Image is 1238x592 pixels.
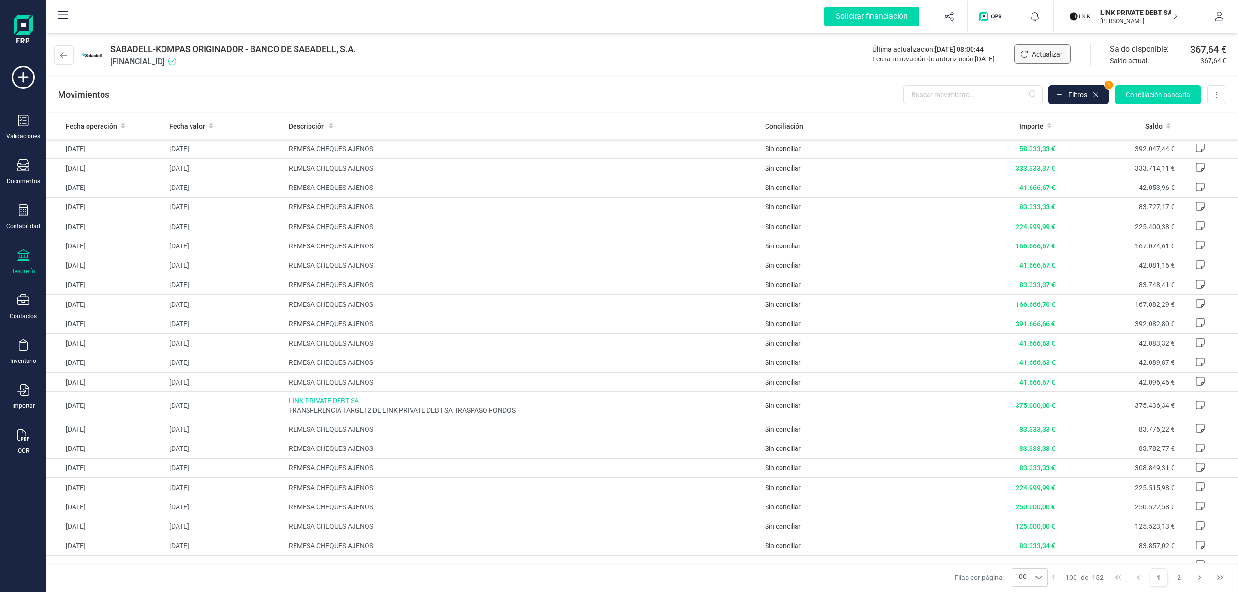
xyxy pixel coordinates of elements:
[1016,484,1055,491] span: 224.999,99 €
[1100,17,1178,25] p: [PERSON_NAME]
[66,121,117,131] span: Fecha operación
[165,373,284,392] td: [DATE]
[46,256,165,275] td: [DATE]
[46,159,165,178] td: [DATE]
[7,177,40,185] div: Documentos
[1191,568,1209,587] button: Next Page
[289,338,758,348] span: REMESA CHEQUES AJENOS
[165,353,284,372] td: [DATE]
[765,203,801,211] span: Sin conciliar
[289,222,758,231] span: REMESA CHEQUES AJENOS
[10,357,36,365] div: Inventario
[903,85,1043,104] input: Buscar movimiento...
[1019,184,1055,191] span: 41.666,67 €
[289,377,758,387] span: REMESA CHEQUES AJENOS
[1145,121,1163,131] span: Saldo
[1019,145,1055,153] span: 58.333,33 €
[1059,178,1178,197] td: 42.053,96 €
[1019,562,1055,569] span: 83.333,37 €
[1059,159,1178,178] td: 333.714,11 €
[1059,256,1178,275] td: 42.081,16 €
[46,373,165,392] td: [DATE]
[872,44,995,54] div: Última actualización:
[289,280,758,289] span: REMESA CHEQUES AJENOS
[1126,90,1190,100] span: Conciliación bancaria
[165,178,284,197] td: [DATE]
[1048,85,1109,104] button: Filtros
[14,15,33,46] img: Logo Finanedi
[1052,573,1056,582] span: 1
[165,295,284,314] td: [DATE]
[46,497,165,517] td: [DATE]
[1092,573,1104,582] span: 152
[1014,44,1071,64] button: Actualizar
[1016,320,1055,328] span: 391.666,66 €
[289,561,758,570] span: REMESA CHEQUES AJENOS
[289,444,758,453] span: REMESA CHEQUES AJENOS
[169,121,205,131] span: Fecha valor
[289,396,758,405] span: LINK PRIVATE DEBT SA
[110,56,356,68] span: [FINANCIAL_ID]
[1019,203,1055,211] span: 83.333,33 €
[1059,353,1178,372] td: 42.089,87 €
[46,419,165,439] td: [DATE]
[1109,568,1127,587] button: First Page
[165,197,284,217] td: [DATE]
[165,256,284,275] td: [DATE]
[1059,536,1178,555] td: 83.857,02 €
[1059,517,1178,536] td: 125.523,13 €
[110,43,356,56] span: SABADELL-KOMPAS ORIGINADOR - BANCO DE SABADELL, S.A.
[289,463,758,473] span: REMESA CHEQUES AJENOS
[1012,569,1030,586] span: 100
[165,419,284,439] td: [DATE]
[1019,261,1055,269] span: 41.666,67 €
[765,320,801,328] span: Sin conciliar
[165,556,284,575] td: [DATE]
[46,139,165,159] td: [DATE]
[765,425,801,433] span: Sin conciliar
[1200,56,1226,66] span: 367,64 €
[46,236,165,256] td: [DATE]
[46,197,165,217] td: [DATE]
[289,300,758,309] span: REMESA CHEQUES AJENOS
[6,222,40,230] div: Contabilidad
[46,439,165,458] td: [DATE]
[1016,223,1055,231] span: 224.999,99 €
[1019,425,1055,433] span: 83.333,33 €
[1170,568,1188,587] button: Page 2
[1019,359,1055,366] span: 41.666,63 €
[765,402,801,409] span: Sin conciliar
[58,88,109,101] p: Movimientos
[1059,217,1178,236] td: 225.400,38 €
[872,54,995,64] div: Fecha renovación de autorización:
[1019,542,1055,549] span: 83.333,34 €
[46,478,165,497] td: [DATE]
[289,424,758,434] span: REMESA CHEQUES AJENOS
[1059,392,1178,419] td: 375.436,34 €
[1059,314,1178,333] td: 392.082,80 €
[1019,281,1055,289] span: 83.333,37 €
[765,145,801,153] span: Sin conciliar
[765,121,803,131] span: Conciliación
[1069,6,1091,27] img: LI
[165,439,284,458] td: [DATE]
[165,333,284,353] td: [DATE]
[289,405,758,415] span: TRANSFERENCIA TARGET2 DE LINK PRIVATE DEBT SA TRASPASO FONDOS
[1016,402,1055,409] span: 375.000,00 €
[1019,339,1055,347] span: 41.666,63 €
[165,275,284,294] td: [DATE]
[1052,573,1104,582] div: -
[1059,439,1178,458] td: 83.782,77 €
[46,517,165,536] td: [DATE]
[165,236,284,256] td: [DATE]
[955,568,1048,587] div: Filas por página:
[1190,43,1226,56] span: 367,64 €
[975,55,995,63] span: [DATE]
[765,164,801,172] span: Sin conciliar
[165,392,284,419] td: [DATE]
[765,359,801,366] span: Sin conciliar
[1059,458,1178,477] td: 308.849,31 €
[46,458,165,477] td: [DATE]
[46,333,165,353] td: [DATE]
[46,295,165,314] td: [DATE]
